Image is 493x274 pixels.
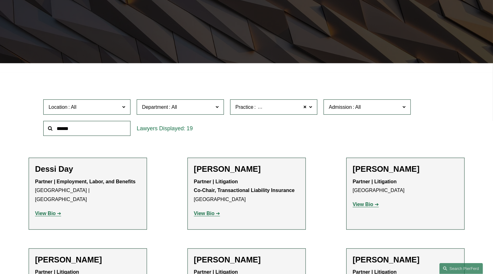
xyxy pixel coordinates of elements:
p: [GEOGRAPHIC_DATA] [194,177,299,204]
strong: View Bio [194,211,215,216]
h2: [PERSON_NAME] [194,164,299,174]
a: View Bio [353,202,379,207]
strong: Partner | Litigation [353,179,397,184]
h2: [PERSON_NAME] [353,164,458,174]
strong: Partner | Litigation [194,179,238,184]
h2: [PERSON_NAME] [35,255,140,265]
span: Class Action Defense [257,103,304,111]
h2: [PERSON_NAME] [194,255,299,265]
strong: View Bio [35,211,56,216]
p: [GEOGRAPHIC_DATA] [353,177,458,195]
strong: Partner | Employment, Labor, and Benefits [35,179,136,184]
h2: [PERSON_NAME] [353,255,458,265]
strong: Co-Chair, Transactional Liability Insurance [194,188,295,193]
span: 19 [187,125,193,132]
span: Department [142,104,168,110]
span: Practice [235,104,254,110]
a: Search this site [439,263,483,274]
p: [GEOGRAPHIC_DATA] | [GEOGRAPHIC_DATA] [35,177,140,204]
h2: Dessi Day [35,164,140,174]
span: Location [49,104,68,110]
strong: View Bio [353,202,373,207]
a: View Bio [35,211,61,216]
span: Admission [329,104,352,110]
a: View Bio [194,211,220,216]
